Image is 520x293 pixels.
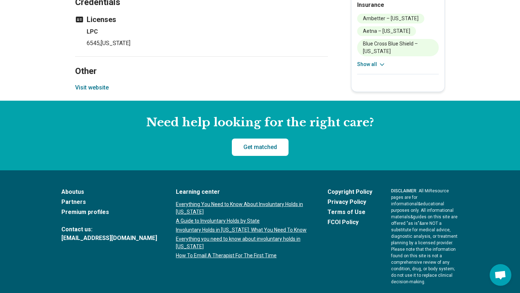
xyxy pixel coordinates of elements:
[61,208,157,217] a: Premium profiles
[176,217,309,225] a: A Guide to Involuntary Holds by State
[61,234,157,242] a: [EMAIL_ADDRESS][DOMAIN_NAME]
[176,252,309,259] a: How To Email A Therapist For The First Time
[61,188,157,196] a: Aboutus
[87,39,328,48] p: 6545
[61,198,157,206] a: Partners
[100,40,130,47] span: , [US_STATE]
[176,188,309,196] a: Learning center
[391,188,459,285] p: : All MiResource pages are for informational & educational purposes only. All informational mater...
[391,188,416,193] span: DISCLAIMER
[75,48,328,78] h2: Other
[232,139,289,156] a: Get matched
[357,39,439,56] li: Blue Cross Blue Shield – [US_STATE]
[357,14,424,23] li: Ambetter – [US_STATE]
[6,115,514,130] h2: Need help looking for the right care?
[357,26,416,36] li: Aetna – [US_STATE]
[328,188,372,196] a: Copyright Policy
[176,235,309,250] a: Everything you need to know about involuntary holds in [US_STATE]
[357,61,386,68] button: Show all
[75,83,109,92] button: Visit website
[176,201,309,216] a: Everything You Need to Know About Involuntary Holds in [US_STATE]
[176,226,309,234] a: Involuntary Holds in [US_STATE]: What You Need To Know
[75,14,328,25] h3: Licenses
[87,27,328,36] h4: LPC
[328,208,372,217] a: Terms of Use
[61,225,157,234] span: Contact us:
[357,1,439,9] h2: Insurance
[328,198,372,206] a: Privacy Policy
[490,264,511,286] div: Open chat
[328,218,372,227] a: FCOI Policy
